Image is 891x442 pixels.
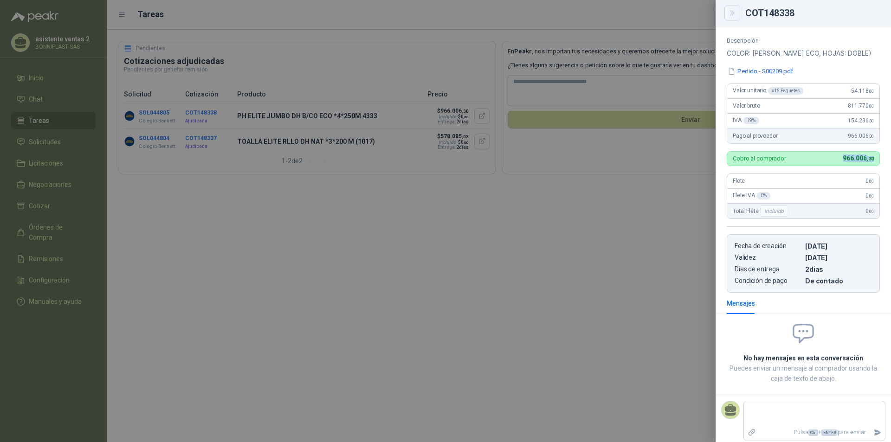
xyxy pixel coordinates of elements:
[851,88,874,94] span: 54.118
[805,265,872,273] p: 2 dias
[733,133,778,139] span: Pago al proveedor
[808,429,818,436] span: Ctrl
[733,192,770,199] span: Flete IVA
[868,193,874,199] span: ,00
[848,133,874,139] span: 966.006
[868,209,874,214] span: ,00
[733,178,745,184] span: Flete
[868,103,874,109] span: ,00
[805,277,872,285] p: De contado
[868,134,874,139] span: ,30
[727,363,880,384] p: Puedes enviar un mensaje al comprador usando la caja de texto de abajo.
[821,429,838,436] span: ENTER
[866,156,874,162] span: ,30
[733,102,760,109] span: Valor bruto
[727,298,755,308] div: Mensajes
[805,254,872,262] p: [DATE]
[735,254,801,262] p: Validez
[848,117,874,124] span: 154.236
[843,154,874,162] span: 966.006
[848,102,874,109] span: 811.770
[735,277,801,285] p: Condición de pago
[733,155,786,161] p: Cobro al comprador
[868,89,874,94] span: ,00
[870,424,885,441] button: Enviar
[727,37,880,44] p: Descripción
[727,353,880,363] h2: No hay mensajes en esta conversación
[805,242,872,250] p: [DATE]
[733,87,803,95] span: Valor unitario
[733,205,790,217] span: Total Flete
[727,48,880,59] p: COLOR: [PERSON_NAME] ECO, HOJAS: DOBLE)
[743,117,760,124] div: 19 %
[760,424,870,441] p: Pulsa + para enviar
[768,87,803,95] div: x 15 Paquetes
[865,208,874,214] span: 0
[735,265,801,273] p: Días de entrega
[868,179,874,184] span: ,00
[760,205,788,217] div: Incluido
[865,178,874,184] span: 0
[757,192,770,199] div: 0 %
[745,8,880,18] div: COT148338
[727,66,794,76] button: Pedido - S00209.pdf
[865,192,874,199] span: 0
[735,242,801,250] p: Fecha de creación
[733,117,759,124] span: IVA
[727,7,738,19] button: Close
[744,424,760,441] label: Adjuntar archivos
[868,118,874,123] span: ,30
